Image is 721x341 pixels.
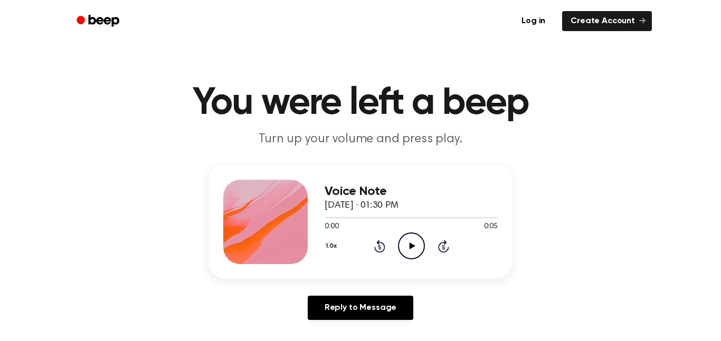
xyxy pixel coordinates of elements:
[325,237,340,255] button: 1.0x
[69,11,129,32] a: Beep
[325,184,498,199] h3: Voice Note
[90,84,631,122] h1: You were left a beep
[158,131,563,148] p: Turn up your volume and press play.
[308,296,413,320] a: Reply to Message
[484,221,498,232] span: 0:05
[562,11,652,31] a: Create Account
[511,9,556,33] a: Log in
[325,221,338,232] span: 0:00
[325,201,399,210] span: [DATE] · 01:30 PM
